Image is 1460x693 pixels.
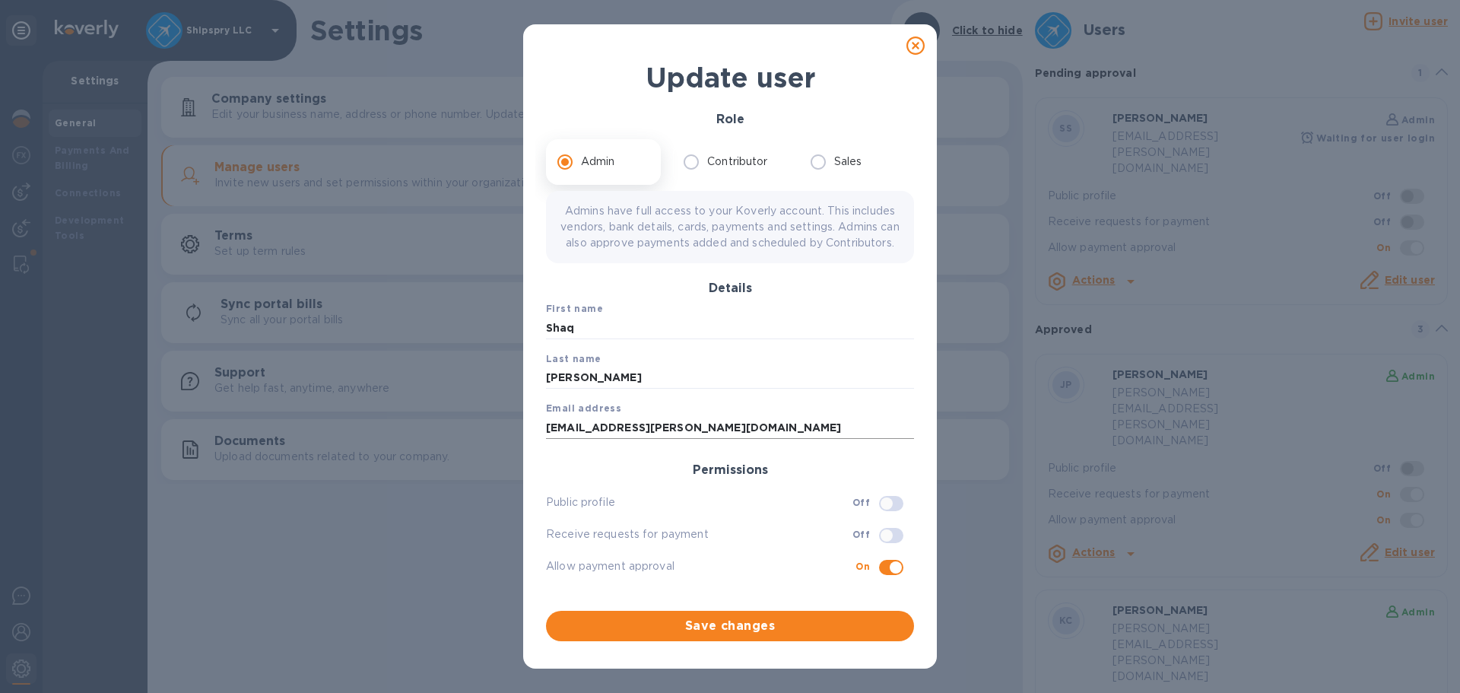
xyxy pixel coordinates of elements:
p: Contributor [707,154,767,170]
h3: Details [546,281,914,296]
b: Last name [546,353,601,364]
b: Email address [546,402,621,414]
span: Save changes [558,617,902,635]
b: Off [852,529,870,540]
input: Enter first name [546,316,914,339]
b: First name [546,303,603,314]
div: role [546,139,914,185]
h3: Permissions [546,463,914,478]
p: Admins have full access to your Koverly account. This includes vendors, bank details, cards, paym... [558,203,902,251]
b: On [855,561,870,572]
h3: Role [546,113,914,127]
p: Public profile [546,494,852,510]
b: Update user [646,61,815,94]
p: Receive requests for payment [546,526,852,542]
p: Sales [834,154,862,170]
b: Off [852,497,870,508]
p: Admin [581,154,615,170]
p: Allow payment approval [546,558,855,574]
input: Enter email address [546,416,914,439]
button: Save changes [546,611,914,641]
input: Enter last name [546,367,914,389]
